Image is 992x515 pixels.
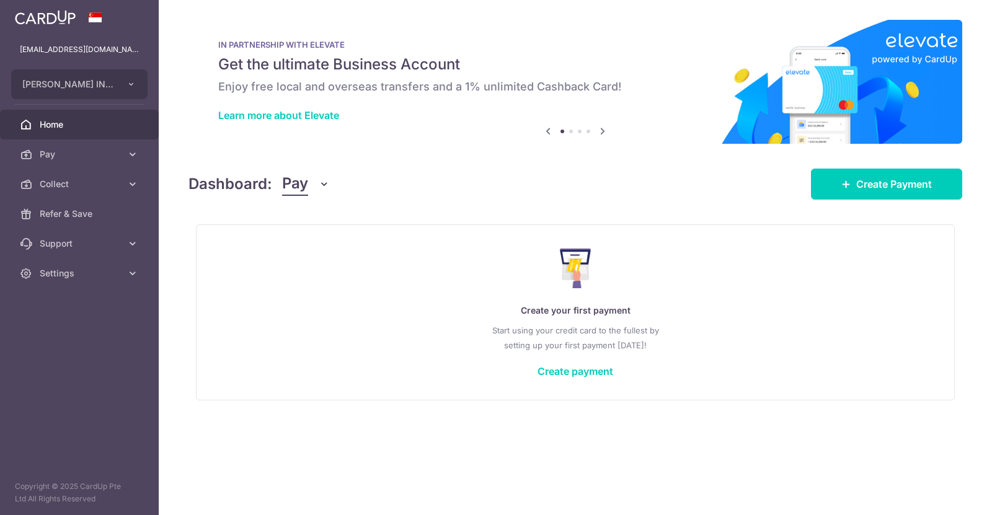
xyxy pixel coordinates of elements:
span: [PERSON_NAME] INTERIOR PTE LTD [22,78,114,90]
h4: Dashboard: [188,173,272,195]
a: Learn more about Elevate [218,109,339,121]
img: Renovation banner [188,20,962,144]
img: Make Payment [560,249,591,288]
span: Home [40,118,122,131]
p: Create your first payment [221,303,929,318]
p: [EMAIL_ADDRESS][DOMAIN_NAME] [20,43,139,56]
span: Collect [40,178,122,190]
span: Pay [40,148,122,161]
a: Create Payment [811,169,962,200]
span: Refer & Save [40,208,122,220]
img: CardUp [15,10,76,25]
button: Pay [282,172,330,196]
a: Create payment [538,365,613,377]
span: Support [40,237,122,250]
h5: Get the ultimate Business Account [218,55,932,74]
button: [PERSON_NAME] INTERIOR PTE LTD [11,69,148,99]
p: Start using your credit card to the fullest by setting up your first payment [DATE]! [221,323,929,353]
span: Pay [282,172,308,196]
h6: Enjoy free local and overseas transfers and a 1% unlimited Cashback Card! [218,79,932,94]
span: Create Payment [856,177,932,191]
p: IN PARTNERSHIP WITH ELEVATE [218,40,932,50]
span: Settings [40,267,122,280]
